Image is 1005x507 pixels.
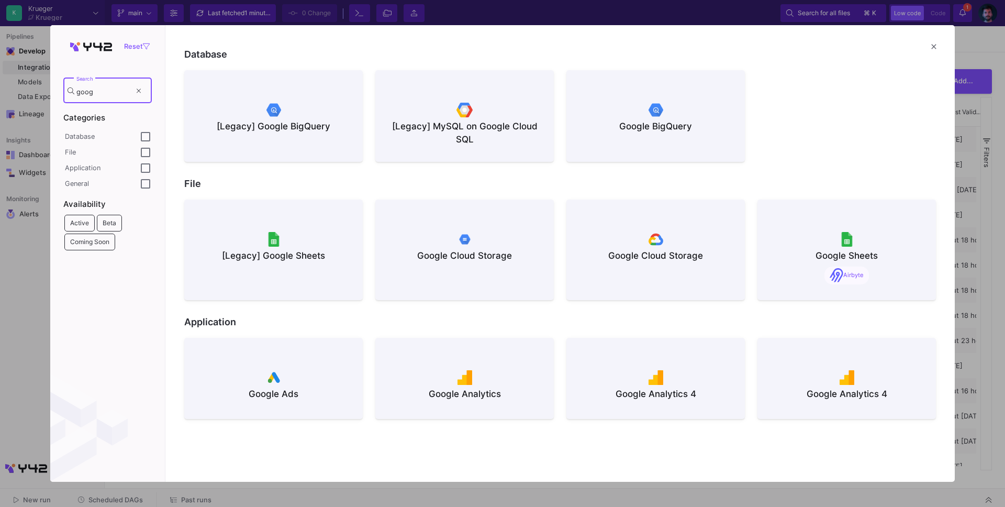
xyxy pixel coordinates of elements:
[375,70,554,162] button: [Legacy] MySQL on Google Cloud SQL[Legacy] MySQL on Google Cloud SQL
[266,370,281,385] img: Google Ads
[575,249,736,262] div: Google Cloud Storage
[49,373,128,482] img: simple-pattern.svg
[384,120,545,146] div: [Legacy] MySQL on Google Cloud SQL
[193,120,354,133] div: [Legacy] Google BigQuery
[65,148,141,157] div: File
[184,200,363,300] button: [Legacy] Google Sheets[Legacy] Google Sheets
[124,42,150,50] span: Reset
[649,370,663,385] img: Google Analytics 4
[566,70,745,162] button: Google BigQueryGoogle BigQuery
[375,200,554,300] button: Google Cloud StorageGoogle Cloud Storage
[824,267,869,284] div: Airbyte
[64,234,115,250] button: Coming Soon
[649,103,663,117] img: Google BigQuery
[840,370,854,385] img: Google Analytics 4
[575,120,736,133] div: Google BigQuery
[575,388,736,401] div: Google Analytics 4
[757,338,936,419] button: Google Analytics 4Google Analytics 4
[266,103,281,117] img: [Legacy] Google BigQuery
[456,103,473,117] img: [Legacy] MySQL on Google Cloud SQL
[928,40,940,53] mat-icon: close
[193,388,354,401] div: Google Ads
[65,164,141,172] div: Application
[454,232,476,247] img: Google Cloud Storage
[65,133,141,141] div: Database
[178,180,942,194] h4: File
[649,232,663,247] img: Google Cloud Storage
[63,200,152,208] div: Availability
[184,70,363,162] button: [Legacy] Google BigQuery[Legacy] Google BigQuery
[566,200,745,300] button: Google Cloud StorageGoogle Cloud Storage
[103,219,116,227] span: Beta
[375,338,554,419] button: Google AnalyticsGoogle Analytics
[757,200,936,300] button: Google SheetsGoogle SheetsAirbyte
[178,50,942,65] h4: Database
[766,249,928,262] div: Google Sheets
[384,249,545,262] div: Google Cloud Storage
[122,39,152,55] button: Reset
[70,219,89,227] span: Active
[63,114,152,122] div: Categories
[178,318,942,333] h4: Application
[766,388,928,401] div: Google Analytics 4
[184,338,363,419] button: Google AdsGoogle Ads
[840,232,854,247] img: Google Sheets
[97,215,122,232] button: Beta
[193,249,354,262] div: [Legacy] Google Sheets
[70,238,109,246] span: Coming Soon
[266,232,281,247] img: [Legacy] Google Sheets
[384,388,545,401] div: Google Analytics
[457,370,472,385] img: Google Analytics
[64,215,95,232] button: Active
[566,338,745,419] button: Google Analytics 4Google Analytics 4
[65,180,141,188] div: General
